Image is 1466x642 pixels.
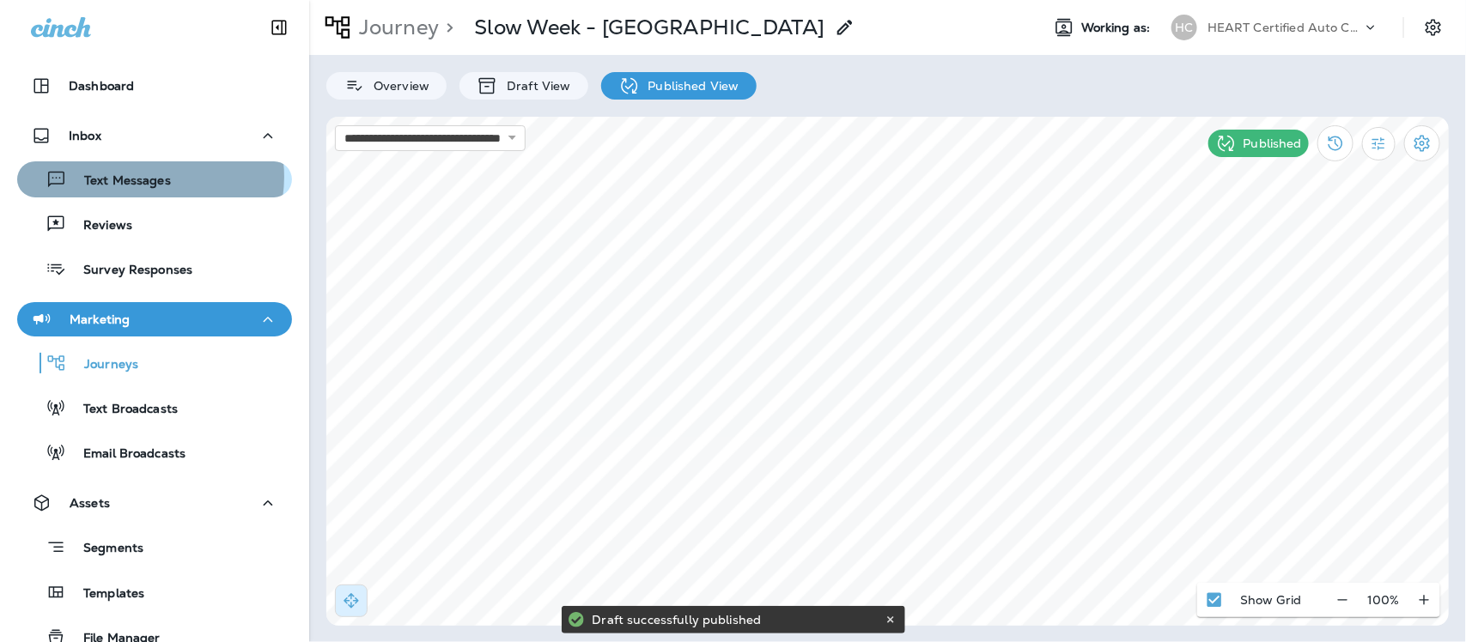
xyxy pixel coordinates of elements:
[1367,593,1400,607] p: 100 %
[69,79,134,93] p: Dashboard
[498,79,570,93] p: Draft View
[67,357,138,373] p: Journeys
[352,15,439,40] p: Journey
[1317,125,1353,161] button: View Changelog
[17,206,292,242] button: Reviews
[474,15,824,40] p: Slow Week - [GEOGRAPHIC_DATA]
[255,10,303,45] button: Collapse Sidebar
[17,161,292,197] button: Text Messages
[67,173,171,190] p: Text Messages
[1240,593,1301,607] p: Show Grid
[1171,15,1197,40] div: HC
[70,496,110,510] p: Assets
[17,302,292,336] button: Marketing
[66,218,132,234] p: Reviews
[1081,21,1154,35] span: Working as:
[17,486,292,520] button: Assets
[474,15,824,40] div: Slow Week - Northbrook
[17,574,292,610] button: Templates
[70,312,130,326] p: Marketing
[17,118,292,153] button: Inbox
[69,129,101,142] p: Inbox
[17,69,292,103] button: Dashboard
[17,434,292,470] button: Email Broadcasts
[365,79,429,93] p: Overview
[439,15,453,40] p: >
[17,251,292,287] button: Survey Responses
[1404,125,1440,161] button: Settings
[1207,21,1362,34] p: HEART Certified Auto Care
[17,529,292,566] button: Segments
[66,263,192,279] p: Survey Responses
[66,586,144,603] p: Templates
[66,402,178,418] p: Text Broadcasts
[1362,127,1396,160] button: Filter Statistics
[17,345,292,381] button: Journeys
[17,390,292,426] button: Text Broadcasts
[593,606,881,633] div: Draft successfully published
[1418,12,1449,43] button: Settings
[66,541,143,558] p: Segments
[66,446,186,463] p: Email Broadcasts
[1244,136,1302,150] p: Published
[640,79,739,93] p: Published View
